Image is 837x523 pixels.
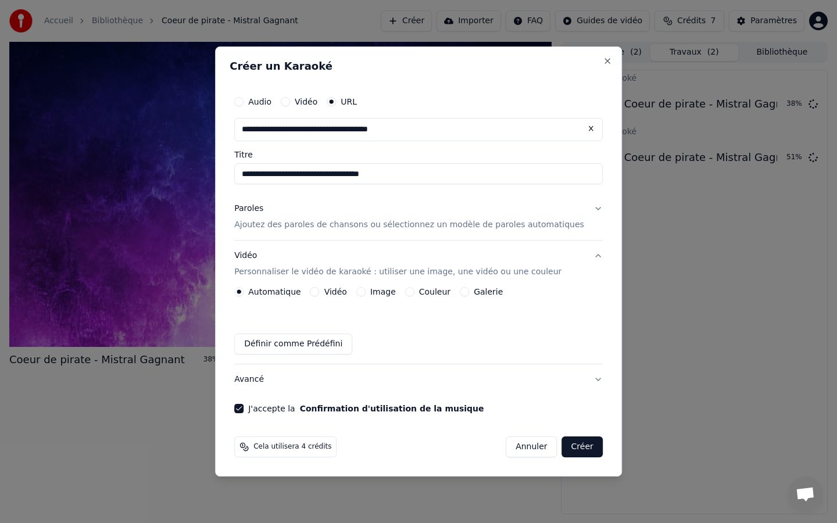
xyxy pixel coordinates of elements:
button: ParolesAjoutez des paroles de chansons ou sélectionnez un modèle de paroles automatiques [234,194,603,240]
label: Automatique [248,288,301,296]
label: Image [370,288,396,296]
button: J'accepte la [300,404,484,413]
label: Couleur [419,288,450,296]
label: Titre [234,151,603,159]
label: Audio [248,98,271,106]
button: VidéoPersonnaliser le vidéo de karaoké : utiliser une image, une vidéo ou une couleur [234,241,603,287]
p: Ajoutez des paroles de chansons ou sélectionnez un modèle de paroles automatiques [234,219,584,231]
span: Cela utilisera 4 crédits [253,442,331,452]
label: Vidéo [324,288,347,296]
button: Définir comme Prédéfini [234,334,352,354]
p: Personnaliser le vidéo de karaoké : utiliser une image, une vidéo ou une couleur [234,266,561,278]
h2: Créer un Karaoké [230,61,607,71]
div: Vidéo [234,250,561,278]
button: Annuler [506,436,557,457]
label: J'accepte la [248,404,484,413]
div: VidéoPersonnaliser le vidéo de karaoké : utiliser une image, une vidéo ou une couleur [234,287,603,364]
button: Avancé [234,364,603,395]
label: Galerie [474,288,503,296]
label: Vidéo [295,98,317,106]
div: Paroles [234,203,263,214]
button: Créer [562,436,603,457]
label: URL [341,98,357,106]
